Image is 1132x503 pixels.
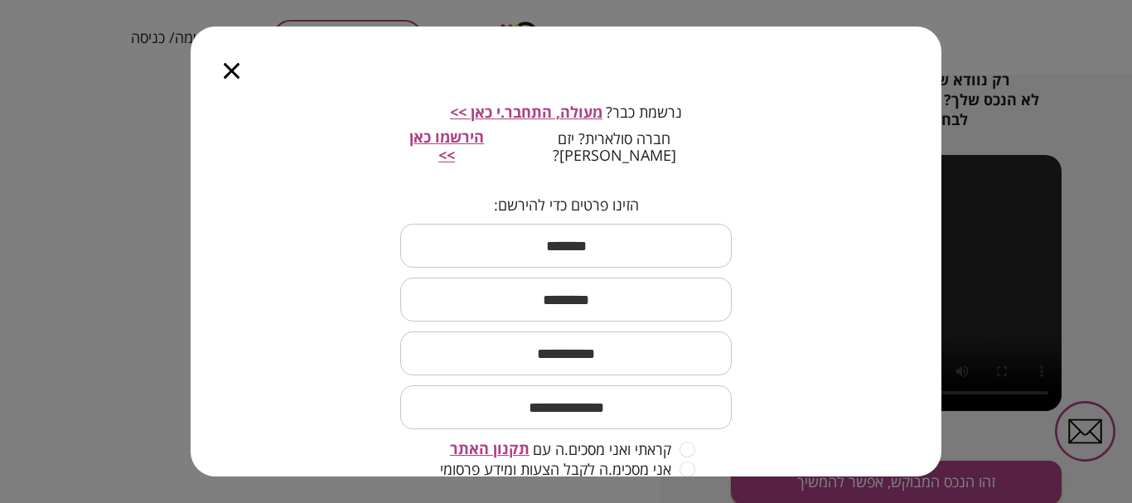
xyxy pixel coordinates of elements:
button: הירשמו כאן >> [400,128,493,164]
button: תקנון האתר [450,440,530,458]
span: נרשמת כבר? [606,104,682,120]
span: חברה סולארית? יזם [PERSON_NAME]? [496,130,732,163]
span: הזינו פרטים כדי להירשם: [494,196,639,215]
span: מעולה, התחבר.י כאן >> [450,102,602,122]
span: קראתי ואני מסכים.ה עם [533,441,671,457]
span: תקנון האתר [450,438,530,458]
span: אני מסכימ.ה לקבל הצעות ומידע פרסומי [440,461,671,477]
button: מעולה, התחבר.י כאן >> [450,104,602,122]
span: הירשמו כאן >> [409,127,484,165]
